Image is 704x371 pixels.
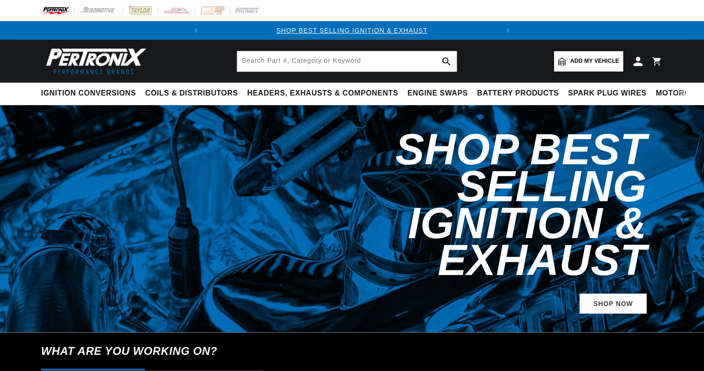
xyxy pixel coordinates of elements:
span: Headers, Exhausts & Components [247,89,398,98]
button: Translation missing: en.sections.announcements.previous_announcement [187,21,205,40]
summary: Battery Products [472,83,563,104]
summary: Ignition Conversions [41,83,141,104]
div: Announcement [205,25,499,36]
img: Pertronix [41,45,147,77]
a: Add my vehicle [554,51,623,72]
summary: Headers, Exhausts & Components [243,83,403,104]
span: Engine Swaps [407,89,468,98]
button: Translation missing: en.sections.announcements.next_announcement [499,21,517,40]
summary: Engine Swaps [403,83,472,104]
button: search button [436,51,457,72]
a: SHOP BEST SELLING IGNITION & EXHAUST [276,27,428,34]
span: Spark Plug Wires [568,89,646,98]
span: Coils & Distributors [145,89,238,98]
h2: Shop Best Selling Ignition & Exhaust [252,131,647,279]
summary: Coils & Distributors [141,83,243,104]
span: Ignition Conversions [41,89,136,98]
div: 1 of 2 [205,25,499,36]
span: Add my vehicle [570,57,619,66]
slideshow-component: Translation missing: en.sections.announcements.announcement_bar [18,21,686,40]
span: Battery Products [477,89,559,98]
h6: What are you working on? [18,333,686,370]
summary: Spark Plug Wires [563,83,651,104]
a: SHOP NOW [579,293,647,314]
input: Search Part #, Category or Keyword [237,51,457,72]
